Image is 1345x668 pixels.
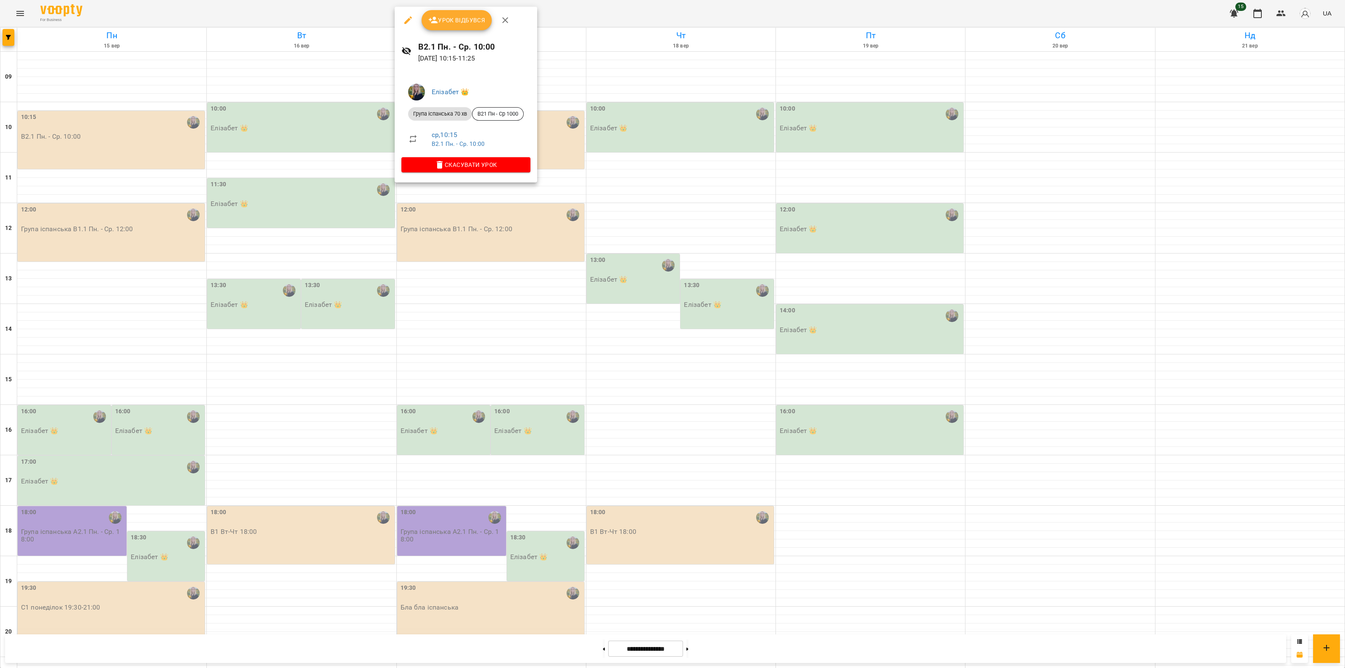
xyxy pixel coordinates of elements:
[418,40,530,53] h6: В2.1 Пн. - Ср. 10:00
[472,107,524,121] div: В21 Пн - Ср 1000
[408,84,425,100] img: 75de89a4d7282de39e3cdf562968464b.jpg
[428,15,485,25] span: Урок відбувся
[472,110,523,118] span: В21 Пн - Ср 1000
[432,131,457,139] a: ср , 10:15
[408,160,524,170] span: Скасувати Урок
[432,88,469,96] a: Елізабет 👑
[432,140,485,147] a: В2.1 Пн. - Ср. 10:00
[401,157,530,172] button: Скасувати Урок
[418,53,530,63] p: [DATE] 10:15 - 11:25
[408,110,472,118] span: Група іспанська 70 хв
[422,10,492,30] button: Урок відбувся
